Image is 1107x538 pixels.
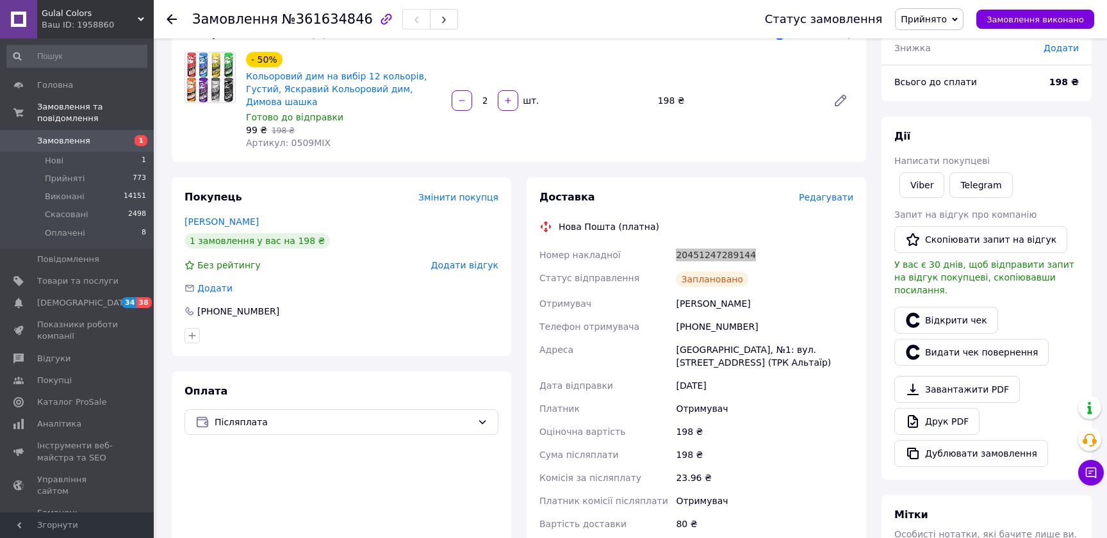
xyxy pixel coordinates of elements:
[673,374,856,397] div: [DATE]
[894,307,998,334] a: Відкрити чек
[1044,43,1079,53] span: Додати
[673,292,856,315] div: [PERSON_NAME]
[555,220,662,233] div: Нова Пошта (платна)
[673,243,856,266] div: 20451247289144
[122,297,136,308] span: 34
[37,507,119,530] span: Гаманець компанії
[673,466,856,489] div: 23.96 ₴
[539,473,641,483] span: Комісія за післяплату
[539,403,580,414] span: Платник
[673,512,856,535] div: 80 ₴
[197,260,261,270] span: Без рейтингу
[539,191,595,203] span: Доставка
[45,155,63,167] span: Нові
[6,45,147,68] input: Пошук
[135,135,147,146] span: 1
[894,156,990,166] span: Написати покупцеві
[186,53,234,102] img: Кольоровий дим на вибір 12 кольорів, Густий, Яскравий Кольоровий дим, Димова шашка
[539,298,591,309] span: Отримувач
[539,519,627,529] span: Вартість доставки
[539,380,613,391] span: Дата відправки
[1078,460,1104,485] button: Чат з покупцем
[828,88,853,113] a: Редагувати
[215,415,472,429] span: Післяплата
[37,101,154,124] span: Замовлення та повідомлення
[136,297,151,308] span: 38
[673,489,856,512] div: Отримувач
[37,297,132,309] span: [DEMOGRAPHIC_DATA]
[894,376,1020,403] a: Завантажити PDF
[676,272,748,287] div: Заплановано
[653,92,823,110] div: 198 ₴
[45,209,88,220] span: Скасовані
[246,71,427,107] a: Кольоровий дим на вибір 12 кольорів, Густий, Яскравий Кольоровий дим, Димова шашка
[894,339,1049,366] button: Видати чек повернення
[45,173,85,184] span: Прийняті
[184,216,259,227] a: [PERSON_NAME]
[539,273,639,283] span: Статус відправлення
[894,209,1037,220] span: Запит на відгук про компанію
[799,192,853,202] span: Редагувати
[418,192,498,202] span: Змінити покупця
[539,250,621,260] span: Номер накладної
[894,43,931,53] span: Знижка
[894,77,977,87] span: Всього до сплати
[37,135,90,147] span: Замовлення
[246,52,283,67] div: - 50%
[949,172,1012,198] a: Telegram
[987,15,1084,24] span: Замовлення виконано
[1049,77,1079,87] b: 198 ₴
[894,509,928,521] span: Мітки
[246,112,343,122] span: Готово до відправки
[673,338,856,374] div: [GEOGRAPHIC_DATA], №1: вул. [STREET_ADDRESS] (ТРК Альтаїр)
[37,440,119,463] span: Інструменти веб-майстра та SEO
[899,172,944,198] a: Viber
[539,322,639,332] span: Телефон отримувача
[37,418,81,430] span: Аналітика
[37,275,119,287] span: Товари та послуги
[246,138,331,148] span: Артикул: 0509MIX
[539,496,668,506] span: Платник комісії післяплати
[37,353,70,364] span: Відгуки
[765,13,883,26] div: Статус замовлення
[167,13,177,26] div: Повернутися назад
[894,130,910,142] span: Дії
[184,233,330,249] div: 1 замовлення у вас на 198 ₴
[539,450,619,460] span: Сума післяплати
[431,260,498,270] span: Додати відгук
[37,79,73,91] span: Головна
[42,8,138,19] span: Gulal Colors
[520,94,540,107] div: шт.
[184,385,227,397] span: Оплата
[45,191,85,202] span: Виконані
[673,397,856,420] div: Отримувач
[45,227,85,239] span: Оплачені
[142,227,146,239] span: 8
[901,14,947,24] span: Прийнято
[272,126,295,135] span: 198 ₴
[894,226,1067,253] button: Скопіювати запит на відгук
[37,319,119,342] span: Показники роботи компанії
[976,10,1094,29] button: Замовлення виконано
[246,125,267,135] span: 99 ₴
[282,12,373,27] span: №361634846
[197,283,233,293] span: Додати
[128,209,146,220] span: 2498
[133,173,146,184] span: 773
[894,408,980,435] a: Друк PDF
[894,440,1048,467] button: Дублювати замовлення
[673,443,856,466] div: 198 ₴
[192,12,278,27] span: Замовлення
[124,191,146,202] span: 14151
[894,259,1074,295] span: У вас є 30 днів, щоб відправити запит на відгук покупцеві, скопіювавши посилання.
[37,375,72,386] span: Покупці
[673,315,856,338] div: [PHONE_NUMBER]
[539,345,573,355] span: Адреса
[37,474,119,497] span: Управління сайтом
[673,420,856,443] div: 198 ₴
[42,19,154,31] div: Ваш ID: 1958860
[37,396,106,408] span: Каталог ProSale
[539,427,625,437] span: Оціночна вартість
[37,254,99,265] span: Повідомлення
[142,155,146,167] span: 1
